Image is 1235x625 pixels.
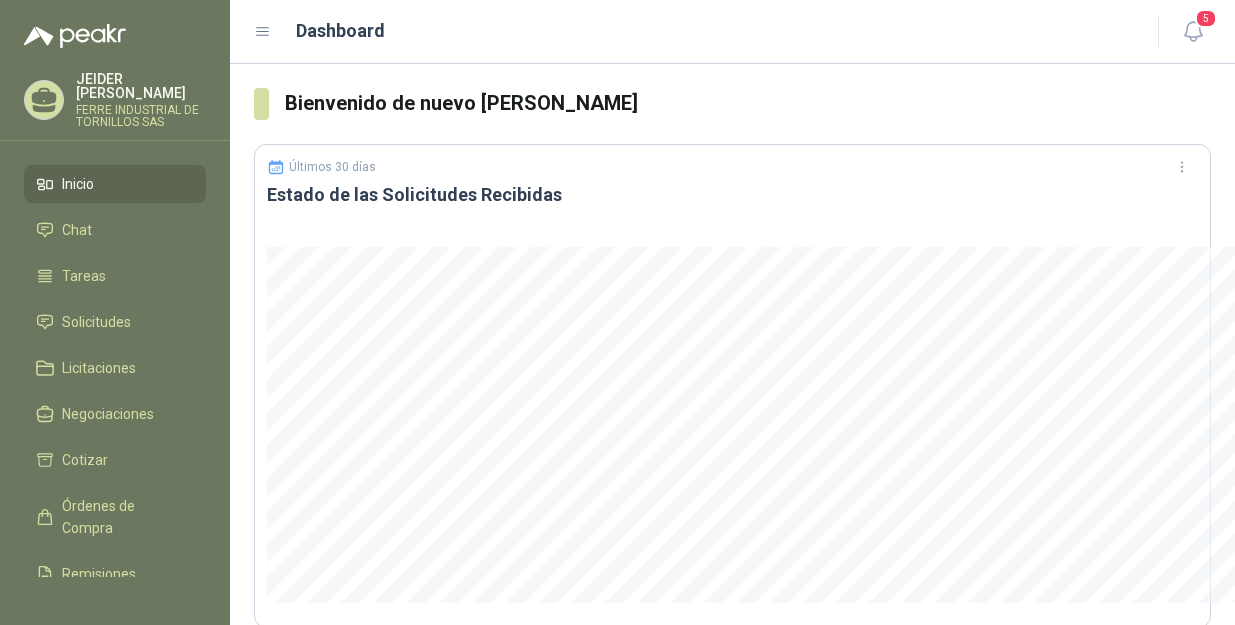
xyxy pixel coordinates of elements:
[62,311,131,333] span: Solicitudes
[24,257,206,295] a: Tareas
[24,395,206,433] a: Negociaciones
[24,24,126,48] img: Logo peakr
[24,441,206,479] a: Cotizar
[24,487,206,547] a: Órdenes de Compra
[62,173,94,195] span: Inicio
[285,88,1211,119] h3: Bienvenido de nuevo [PERSON_NAME]
[62,495,187,539] span: Órdenes de Compra
[62,403,154,425] span: Negociaciones
[24,555,206,593] a: Remisiones
[24,303,206,341] a: Solicitudes
[289,160,376,174] p: Últimos 30 días
[296,17,385,45] h1: Dashboard
[1175,14,1211,50] button: 5
[24,165,206,203] a: Inicio
[62,219,92,241] span: Chat
[1195,9,1217,28] span: 5
[76,72,206,100] p: JEIDER [PERSON_NAME]
[24,211,206,249] a: Chat
[62,265,106,287] span: Tareas
[267,183,1198,207] h3: Estado de las Solicitudes Recibidas
[62,357,136,379] span: Licitaciones
[76,104,206,128] p: FERRE INDUSTRIAL DE TORNILLOS SAS
[62,449,108,471] span: Cotizar
[24,349,206,387] a: Licitaciones
[62,563,136,585] span: Remisiones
